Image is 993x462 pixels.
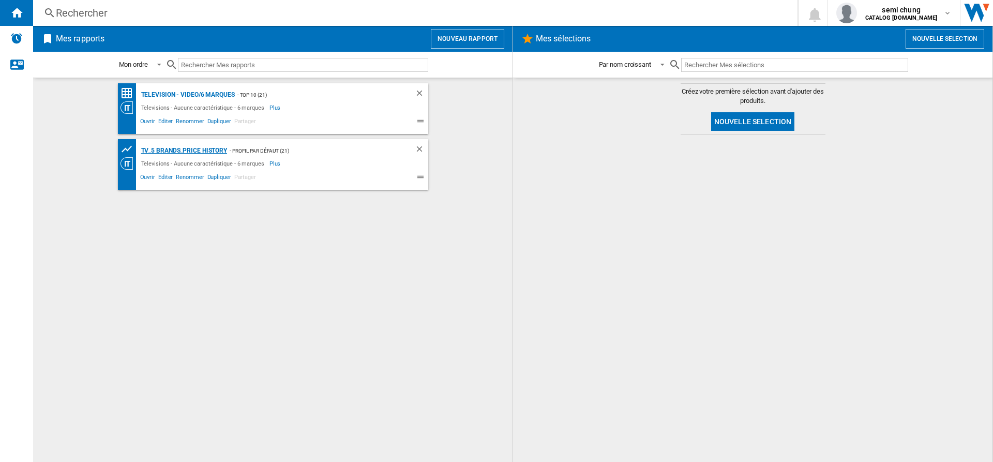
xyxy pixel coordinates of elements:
[139,88,235,101] div: Television - video/6 marques
[681,58,908,72] input: Rechercher Mes sélections
[139,144,228,157] div: TV_5 Brands_Price History
[836,3,857,23] img: profile.jpg
[415,144,428,157] div: Supprimer
[206,172,233,185] span: Dupliquer
[269,157,282,170] span: Plus
[121,87,139,100] div: Matrice des prix
[178,58,428,72] input: Rechercher Mes rapports
[139,116,157,129] span: Ouvrir
[119,61,148,68] div: Mon ordre
[534,29,593,49] h2: Mes sélections
[906,29,984,49] button: Nouvelle selection
[121,101,139,114] div: Vision Catégorie
[415,88,428,101] div: Supprimer
[865,14,937,21] b: CATALOG [DOMAIN_NAME]
[121,157,139,170] div: Vision Catégorie
[235,88,394,101] div: - Top 10 (21)
[157,116,174,129] span: Editer
[174,116,205,129] span: Renommer
[681,87,825,106] span: Créez votre première sélection avant d'ajouter des produits.
[233,116,258,129] span: Partager
[269,101,282,114] span: Plus
[139,172,157,185] span: Ouvrir
[599,61,651,68] div: Par nom croissant
[139,157,269,170] div: Televisions - Aucune caractéristique - 6 marques
[227,144,394,157] div: - Profil par défaut (21)
[206,116,233,129] span: Dupliquer
[121,143,139,156] div: Tableau des prix des produits
[233,172,258,185] span: Partager
[865,5,937,15] span: semi chung
[157,172,174,185] span: Editer
[431,29,504,49] button: Nouveau rapport
[54,29,107,49] h2: Mes rapports
[174,172,205,185] span: Renommer
[56,6,771,20] div: Rechercher
[711,112,795,131] button: Nouvelle selection
[10,32,23,44] img: alerts-logo.svg
[139,101,269,114] div: Televisions - Aucune caractéristique - 6 marques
